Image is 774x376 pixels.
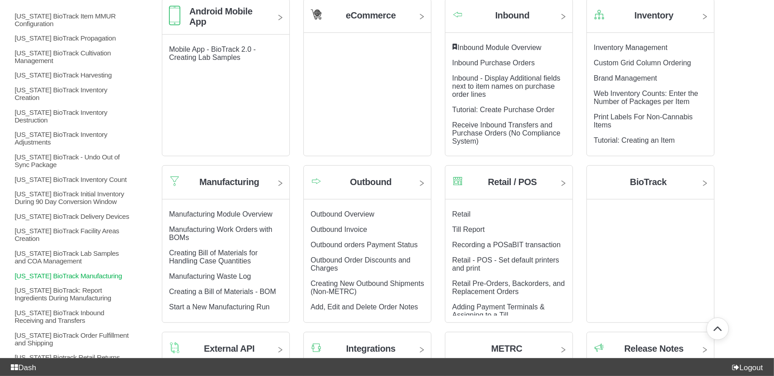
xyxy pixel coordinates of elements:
[452,241,561,249] a: Recording a POSaBIT transaction article
[452,106,554,113] a: Tutorial: Create Purchase Order article
[495,10,530,21] h2: Inbound
[304,172,431,199] a: Category icon Outbound
[311,280,424,295] a: Creating New Outbound Shipments (Non-METRC) article
[162,6,289,35] a: Category icon Android Mobile App
[587,339,714,366] a: Category icon Release Notes
[14,272,133,279] p: [US_STATE] BioTrack Manufacturing
[169,176,180,187] img: Category icon
[346,344,396,354] h2: Integrations
[7,363,36,372] a: Dash
[7,331,133,346] a: [US_STATE] BioTrack Order Fulfillment and Shipping
[311,226,367,233] a: Outbound Invoice article
[594,44,668,51] a: Inventory Management article
[14,49,133,64] p: [US_STATE] BioTrack Cultivation Management
[452,280,565,295] a: Retail Pre-Orders, Backorders, and Replacement Orders article
[452,226,485,233] a: Till Report article
[594,9,605,20] img: Category icon
[594,113,693,129] a: Print Labels For Non-Cannabis Items article
[452,59,535,67] a: Inbound Purchase Orders article
[7,12,133,27] a: [US_STATE] BioTrack Item MMUR Configuration
[14,353,133,369] p: [US_STATE] Biotrack Retail Returns, Restocks, and Voids
[311,256,410,272] a: Outbound Order Discounts and Charges article
[630,177,667,187] h2: BioTrack
[14,309,133,324] p: [US_STATE] BioTrack Inbound Receiving and Transfers
[7,108,133,123] a: [US_STATE] BioTrack Inventory Destruction
[594,74,657,82] a: Brand Management article
[594,136,675,144] a: Tutorial: Creating an Item article
[594,59,691,67] a: Custom Grid Column Ordering article
[445,6,572,33] a: Category icon Inbound
[445,172,572,199] a: Category icon Retail / POS
[14,131,133,146] p: [US_STATE] BioTrack Inventory Adjustments
[7,49,133,64] a: [US_STATE] BioTrack Cultivation Management
[624,344,684,354] h2: Release Notes
[452,74,560,98] a: Inbound - Display Additional fields next to item names on purchase order lines article
[14,286,133,302] p: [US_STATE] BioTrack: Report Ingredients During Manufacturing
[452,256,559,272] a: Retail - POS - Set default printers and print article
[7,190,133,205] a: [US_STATE] BioTrack Initial Inventory During 90 Day Conversion Window
[7,227,133,242] a: [US_STATE] BioTrack Facility Areas Creation
[7,353,133,369] a: [US_STATE] Biotrack Retail Returns, Restocks, and Voids
[162,339,289,366] a: Category icon External API
[14,34,133,42] p: [US_STATE] BioTrack Propagation
[311,241,417,249] a: Outbound orders Payment Status article
[7,272,133,279] a: [US_STATE] BioTrack Manufacturing
[7,153,133,168] a: [US_STATE] BioTrack - Undo Out of Sync Package
[169,45,256,61] a: Mobile App - BioTrack 2.0 - Creating Lab Samples article
[14,227,133,242] p: [US_STATE] BioTrack Facility Areas Creation
[14,86,133,101] p: [US_STATE] BioTrack Inventory Creation
[169,226,272,241] a: Manufacturing Work Orders with BOMs article
[452,44,458,50] svg: Featured
[7,212,133,220] a: [US_STATE] BioTrack Delivery Devices
[169,272,251,280] a: Manufacturing Waste Log article
[169,249,258,265] a: Creating Bill of Materials for Handling Case Quantities article
[491,344,522,354] h2: METRC
[14,153,133,168] p: [US_STATE] BioTrack - Undo Out of Sync Package
[199,177,259,187] h2: Manufacturing
[311,9,322,20] img: Category icon
[7,175,133,183] a: [US_STATE] BioTrack Inventory Count
[169,210,272,218] a: Manufacturing Module Overview article
[311,210,374,218] a: Outbound Overview article
[7,34,133,42] a: [US_STATE] BioTrack Propagation
[162,172,289,199] a: Category icon Manufacturing
[7,86,133,101] a: [US_STATE] BioTrack Inventory Creation
[14,190,133,205] p: [US_STATE] BioTrack Initial Inventory During 90 Day Conversion Window
[587,172,714,199] a: BioTrack
[452,121,560,145] a: Receive Inbound Transfers and Purchase Orders (No Compliance System) article
[169,6,180,25] img: Category icon
[452,303,545,319] a: Adding Payment Terminals & Assigning to a Till article
[452,44,566,52] div: ​
[346,10,396,21] h2: eCommerce
[706,317,729,340] button: Go back to top of document
[7,286,133,302] a: [US_STATE] BioTrack: Report Ingredients During Manufacturing
[7,131,133,146] a: [US_STATE] BioTrack Inventory Adjustments
[7,249,133,265] a: [US_STATE] BioTrack Lab Samples and COA Management
[204,344,254,354] h2: External API
[587,6,714,33] a: Category icon Inventory
[445,339,572,366] a: METRC
[169,342,180,353] img: Category icon
[311,342,322,353] img: Category icon
[304,339,431,366] a: Category icon Integrations
[169,288,276,295] a: Creating a Bill of Materials - BOM article
[7,71,133,79] a: [US_STATE] BioTrack Harvesting
[311,177,322,185] img: Category icon
[311,303,418,311] a: Add, Edit and Delete Order Notes article
[189,6,269,27] h2: Android Mobile App
[488,177,537,187] h2: Retail / POS
[169,303,270,311] a: Start a New Manufacturing Run article
[14,212,133,220] p: [US_STATE] BioTrack Delivery Devices
[7,309,133,324] a: [US_STATE] BioTrack Inbound Receiving and Transfers
[14,71,133,79] p: [US_STATE] BioTrack Harvesting
[14,175,133,183] p: [US_STATE] BioTrack Inventory Count
[304,6,431,33] a: Category icon eCommerce
[458,44,541,51] a: Inbound Module Overview article
[635,10,673,21] h2: Inventory
[350,177,391,187] h2: Outbound
[14,108,133,123] p: [US_STATE] BioTrack Inventory Destruction
[594,90,698,105] a: Web Inventory Counts: Enter the Number of Packages per Item article
[594,342,605,353] img: Category icon
[14,331,133,346] p: [US_STATE] BioTrack Order Fulfillment and Shipping
[14,249,133,265] p: [US_STATE] BioTrack Lab Samples and COA Management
